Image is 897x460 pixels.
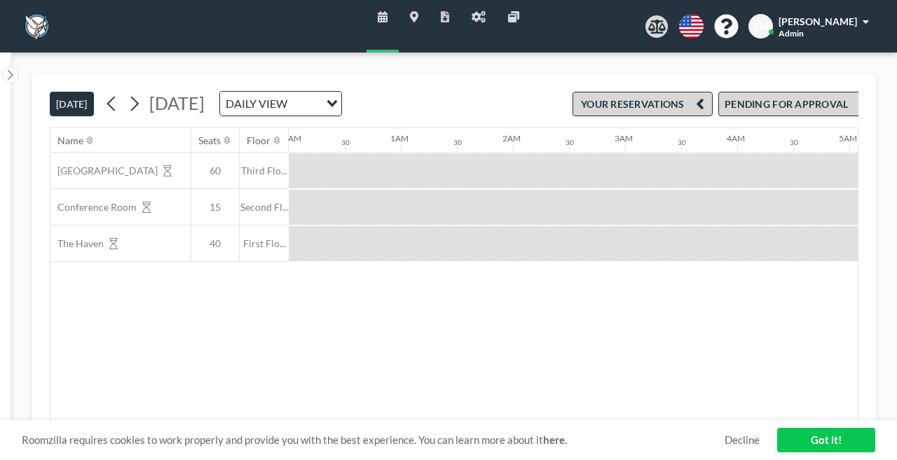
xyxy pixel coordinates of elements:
div: 30 [566,138,574,147]
img: organization-logo [22,13,50,41]
button: YOUR RESERVATIONS [573,92,713,116]
a: Got it! [777,428,875,452]
span: First Flo... [240,237,289,250]
span: [PERSON_NAME] [779,15,857,27]
div: 5AM [839,133,857,144]
div: 12AM [278,133,301,144]
div: 30 [678,138,686,147]
div: Name [57,134,83,147]
span: Third Flo... [240,165,289,177]
button: PENDING FOR APPROVAL [718,92,875,116]
span: ZM [753,20,769,33]
span: Second Fl... [240,201,289,214]
span: [GEOGRAPHIC_DATA] [50,165,158,177]
div: 30 [341,138,350,147]
div: 30 [453,138,462,147]
span: Roomzilla requires cookies to work properly and provide you with the best experience. You can lea... [22,433,725,447]
a: here. [543,433,567,446]
button: [DATE] [50,92,94,116]
span: DAILY VIEW [223,95,290,113]
span: Admin [779,28,804,39]
span: [DATE] [149,92,205,113]
div: 30 [790,138,798,147]
span: Conference Room [50,201,137,214]
span: 60 [191,165,239,177]
div: Floor [247,134,271,147]
div: 4AM [727,133,745,144]
div: 1AM [390,133,409,144]
div: 3AM [615,133,633,144]
div: 2AM [502,133,521,144]
span: 40 [191,237,239,250]
div: Search for option [220,92,341,116]
input: Search for option [292,95,318,113]
div: Seats [198,134,221,147]
a: Decline [725,433,760,447]
span: The Haven [50,237,104,250]
span: 15 [191,201,239,214]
